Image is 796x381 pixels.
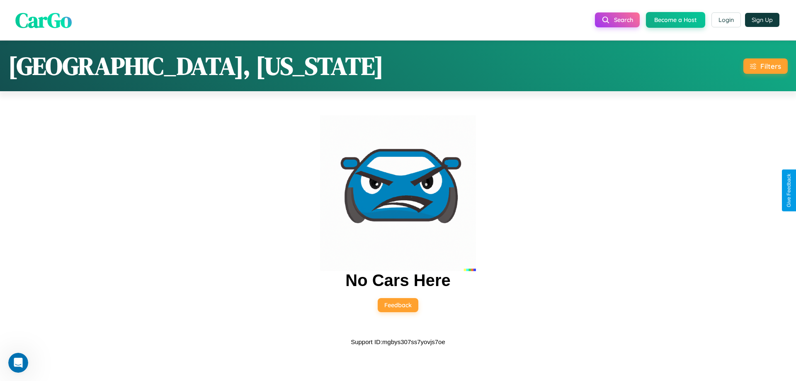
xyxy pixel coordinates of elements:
button: Become a Host [646,12,705,28]
div: Filters [760,62,781,70]
h2: No Cars Here [345,271,450,290]
button: Filters [743,58,788,74]
button: Login [711,12,741,27]
img: car [320,115,476,271]
button: Sign Up [745,13,779,27]
button: Feedback [378,298,418,312]
span: Search [614,16,633,24]
iframe: Intercom live chat [8,353,28,373]
p: Support ID: mgbys307ss7yovjs7oe [351,336,445,347]
h1: [GEOGRAPHIC_DATA], [US_STATE] [8,49,383,83]
span: CarGo [15,5,72,34]
button: Search [595,12,640,27]
div: Give Feedback [786,174,792,207]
